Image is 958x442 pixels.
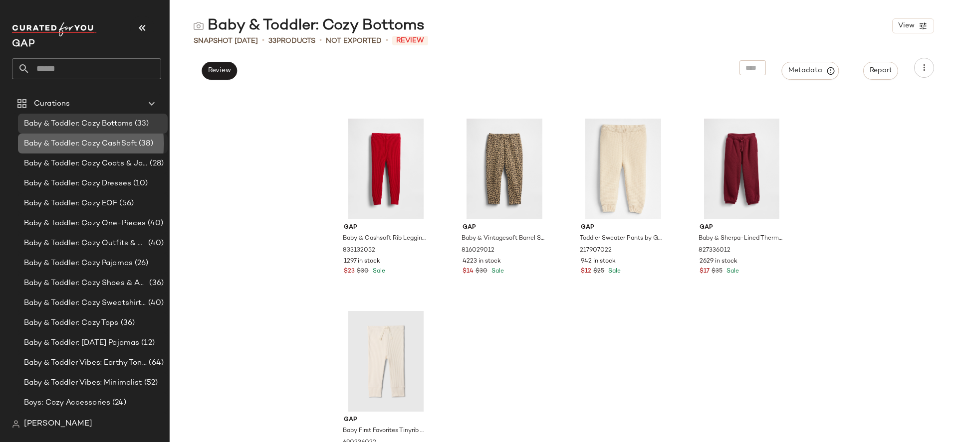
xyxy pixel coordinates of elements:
[24,258,133,269] span: Baby & Toddler: Cozy Pajamas
[12,420,20,428] img: svg%3e
[24,317,119,329] span: Baby & Toddler: Cozy Tops
[12,39,35,49] span: Current Company Name
[892,18,934,33] button: View
[712,267,722,276] span: $35
[24,118,133,130] span: Baby & Toddler: Cozy Bottoms
[700,267,710,276] span: $17
[262,35,264,47] span: •
[24,278,147,289] span: Baby & Toddler: Cozy Shoes & Accessories
[24,138,137,149] span: Baby & Toddler: Cozy CashSoft
[700,223,784,232] span: Gap
[268,37,276,45] span: 33
[146,218,163,229] span: (40)
[133,258,149,269] span: (26)
[463,257,501,266] span: 4223 in stock
[344,257,380,266] span: 1297 in stock
[133,118,149,130] span: (33)
[573,119,673,219] img: cn15322150.jpg
[699,246,730,255] span: 827336012
[581,257,616,266] span: 942 in stock
[392,36,428,45] span: Review
[24,158,148,169] span: Baby & Toddler: Cozy Coats & Jackets
[581,267,591,276] span: $12
[24,198,117,209] span: Baby & Toddler: Cozy EOF
[194,36,258,46] span: Snapshot [DATE]
[343,234,427,243] span: Baby & Cashsoft Rib Leggings by Gap Modern Red Size 6-12 M
[139,337,155,349] span: (12)
[606,268,621,275] span: Sale
[34,98,70,110] span: Curations
[24,337,139,349] span: Baby & Toddler: [DATE] Pajamas
[119,317,135,329] span: (36)
[343,246,375,255] span: 833132052
[24,377,142,389] span: Baby & Toddler Vibes: Minimalist
[194,21,204,31] img: svg%3e
[131,178,148,189] span: (10)
[12,22,97,36] img: cfy_white_logo.C9jOOHJF.svg
[344,223,428,232] span: Gap
[462,234,546,243] span: Baby & Vintagesoft Barrel Sweatpants by Gap Leopard Size 6-12 M
[137,138,153,149] span: (38)
[24,238,146,249] span: Baby & Toddler: Cozy Outfits & Sets
[692,119,792,219] img: cn59894143.jpg
[724,268,739,275] span: Sale
[147,278,164,289] span: (36)
[344,416,428,425] span: Gap
[462,246,494,255] span: 816029012
[371,268,385,275] span: Sale
[593,267,604,276] span: $25
[580,234,664,243] span: Toddler Sweater Pants by Gap French Vanilla Size 18-24 M
[463,223,547,232] span: Gap
[326,36,382,46] span: Not Exported
[202,62,237,80] button: Review
[146,297,164,309] span: (40)
[24,397,110,409] span: Boys: Cozy Accessories
[699,234,783,243] span: Baby & Sherpa-Lined Thermal Joggers by Gap Red Delicious Size 6-12 M
[24,218,146,229] span: Baby & Toddler: Cozy One-Pieces
[319,35,322,47] span: •
[386,35,388,47] span: •
[343,427,427,436] span: Baby First Favorites Tinyrib Pants by Gap [PERSON_NAME] Size 0-3 M
[336,119,436,219] img: cn60248898.jpg
[863,62,898,80] button: Report
[700,257,737,266] span: 2629 in stock
[146,238,164,249] span: (40)
[580,246,612,255] span: 217907022
[148,158,164,169] span: (28)
[110,397,126,409] span: (24)
[357,267,369,276] span: $30
[869,67,892,75] span: Report
[194,16,425,36] div: Baby & Toddler: Cozy Bottoms
[344,267,355,276] span: $23
[24,357,147,369] span: Baby & Toddler Vibes: Earthy Tones
[24,178,131,189] span: Baby & Toddler: Cozy Dresses
[24,418,92,430] span: [PERSON_NAME]
[455,119,555,219] img: cn59776927.jpg
[489,268,504,275] span: Sale
[147,357,164,369] span: (64)
[476,267,487,276] span: $30
[898,22,915,30] span: View
[782,62,839,80] button: Metadata
[581,223,665,232] span: Gap
[268,36,315,46] div: Products
[336,311,436,412] img: cn56922641.jpg
[788,66,833,75] span: Metadata
[142,377,158,389] span: (52)
[117,198,134,209] span: (56)
[463,267,474,276] span: $14
[208,67,231,75] span: Review
[24,297,146,309] span: Baby & Toddler: Cozy Sweatshirts & Sweatpants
